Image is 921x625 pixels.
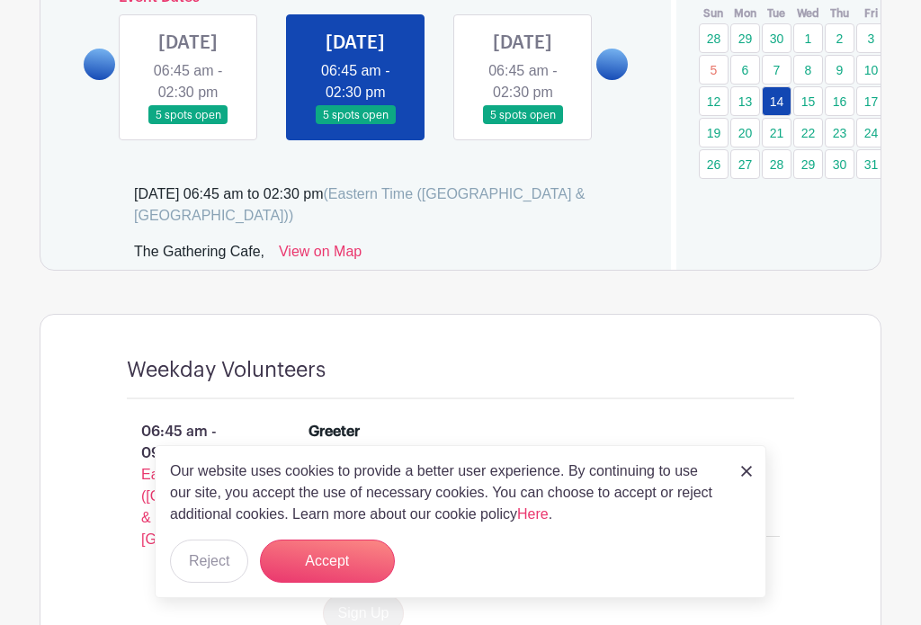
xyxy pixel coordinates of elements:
[793,86,823,116] a: 15
[730,149,760,179] a: 27
[730,118,760,147] a: 20
[825,118,854,147] a: 23
[730,55,760,85] a: 6
[308,442,759,464] div: 1 spot available
[98,414,280,558] p: 06:45 am - 09:30 am
[730,23,760,53] a: 29
[825,86,854,116] a: 16
[170,540,248,583] button: Reject
[856,149,886,179] a: 31
[308,421,360,442] div: Greeter
[517,506,549,522] a: Here
[762,118,791,147] a: 21
[762,55,791,85] a: 7
[699,118,729,147] a: 19
[825,149,854,179] a: 30
[127,358,326,383] h4: Weekday Volunteers
[699,55,729,85] a: 5
[856,23,886,53] a: 3
[762,23,791,53] a: 30
[279,241,362,270] a: View on Map
[856,55,886,85] a: 10
[855,4,887,22] th: Fri
[762,149,791,179] a: 28
[134,183,649,227] div: [DATE] 06:45 am to 02:30 pm
[761,4,792,22] th: Tue
[793,149,823,179] a: 29
[170,460,722,525] p: Our website uses cookies to provide a better user experience. By continuing to use our site, you ...
[699,23,729,53] a: 28
[792,4,824,22] th: Wed
[825,55,854,85] a: 9
[134,241,264,270] div: The Gathering Cafe,
[699,86,729,116] a: 12
[824,4,855,22] th: Thu
[141,445,296,547] span: - Eastern Time ([GEOGRAPHIC_DATA] & [GEOGRAPHIC_DATA])
[699,149,729,179] a: 26
[793,55,823,85] a: 8
[741,466,752,477] img: close_button-5f87c8562297e5c2d7936805f587ecaba9071eb48480494691a3f1689db116b3.svg
[793,23,823,53] a: 1
[134,186,586,223] span: (Eastern Time ([GEOGRAPHIC_DATA] & [GEOGRAPHIC_DATA]))
[729,4,761,22] th: Mon
[856,118,886,147] a: 24
[762,86,791,116] a: 14
[793,118,823,147] a: 22
[698,4,729,22] th: Sun
[825,23,854,53] a: 2
[260,540,395,583] button: Accept
[730,86,760,116] a: 13
[856,86,886,116] a: 17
